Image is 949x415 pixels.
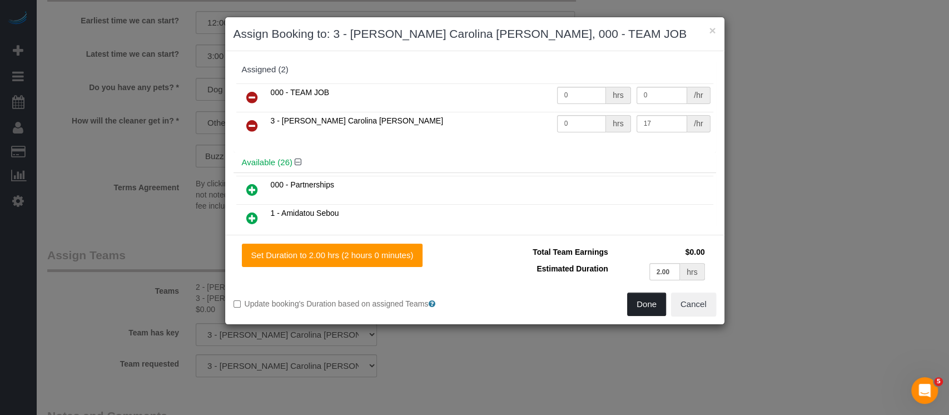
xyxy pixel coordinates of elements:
[611,244,708,260] td: $0.00
[242,65,708,75] div: Assigned (2)
[271,116,443,125] span: 3 - [PERSON_NAME] Carolina [PERSON_NAME]
[911,377,938,404] iframe: Intercom live chat
[483,244,611,260] td: Total Team Earnings
[709,24,716,36] button: ×
[627,293,666,316] button: Done
[233,300,241,308] input: Update booking's Duration based on assigned Teams
[671,293,716,316] button: Cancel
[242,244,423,267] button: Set Duration to 2.00 hrs (2 hours 0 minutes)
[233,298,466,309] label: Update booking's Duration based on assigned Teams
[271,88,330,97] span: 000 - TEAM JOB
[687,115,710,132] div: /hr
[271,209,339,218] span: 1 - Amidatou Sebou
[233,26,716,42] h3: Assign Booking to: 3 - [PERSON_NAME] Carolina [PERSON_NAME], 000 - TEAM JOB
[606,115,630,132] div: hrs
[934,377,943,386] span: 5
[680,263,704,280] div: hrs
[242,158,708,167] h4: Available (26)
[606,87,630,104] div: hrs
[536,264,608,273] span: Estimated Duration
[687,87,710,104] div: /hr
[271,180,334,189] span: 000 - Partnerships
